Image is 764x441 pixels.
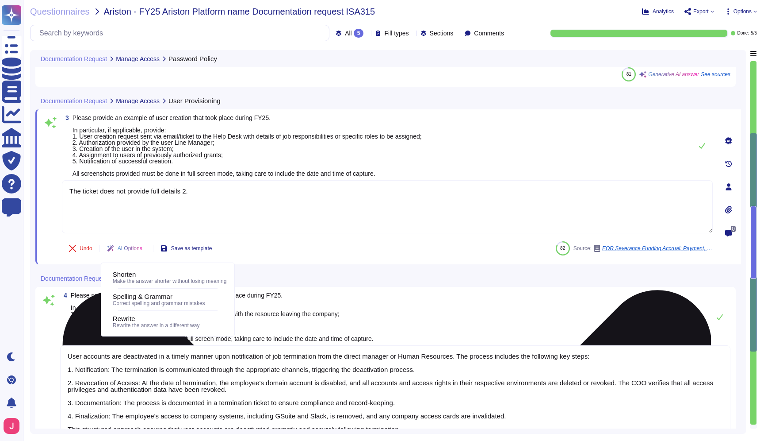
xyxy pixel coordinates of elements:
[60,345,730,439] textarea: User accounts are deactivated in a timely manner upon notification of job termination from the di...
[73,114,422,177] span: Please provide an example of user creation that took place during FY25. In particular, if applica...
[106,290,230,309] div: Spelling & Grammar
[41,275,107,282] span: Documentation Request
[106,294,109,305] div: Spelling & Grammar
[113,271,136,279] span: Shorten
[106,317,109,327] div: Rewrite
[113,271,226,279] div: Shorten
[4,418,19,434] img: user
[430,30,454,36] span: Sections
[106,272,109,282] div: Shorten
[113,293,226,301] div: Spelling & Grammar
[116,98,160,104] span: Manage Access
[693,9,709,14] span: Export
[354,29,364,38] div: 5
[345,30,352,36] span: All
[113,315,226,323] div: Rewrite
[653,9,674,14] span: Analytics
[701,72,730,77] span: See sources
[116,56,160,62] span: Manage Access
[41,98,107,104] span: Documentation Request
[113,278,226,284] span: Make the answer shorter without losing meaning
[2,416,26,436] button: user
[731,226,736,232] span: 0
[106,267,230,287] div: Shorten
[113,315,135,323] span: Rewrite
[168,55,217,62] span: Password Policy
[104,7,375,16] span: Ariston - FY25 Ariston Platform name Documentation request ISA315
[737,31,749,35] span: Done:
[113,300,205,306] span: Correct spelling and grammar mistakes
[648,72,699,77] span: Generative AI answer
[113,322,200,329] span: Rewrite the answer in a different way
[106,312,230,332] div: Rewrite
[41,56,107,62] span: Documentation Request
[35,25,329,41] input: Search by keywords
[560,246,565,251] span: 82
[642,8,674,15] button: Analytics
[751,31,757,35] span: 5 / 5
[62,115,69,121] span: 3
[62,180,713,233] textarea: The ticket does not provide full details 2.
[60,292,67,298] span: 4
[733,9,752,14] span: Options
[384,30,409,36] span: Fill types
[474,30,504,36] span: Comments
[113,293,172,301] span: Spelling & Grammar
[626,72,631,77] span: 81
[30,7,90,16] span: Questionnaires
[168,97,221,104] span: User Provisioning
